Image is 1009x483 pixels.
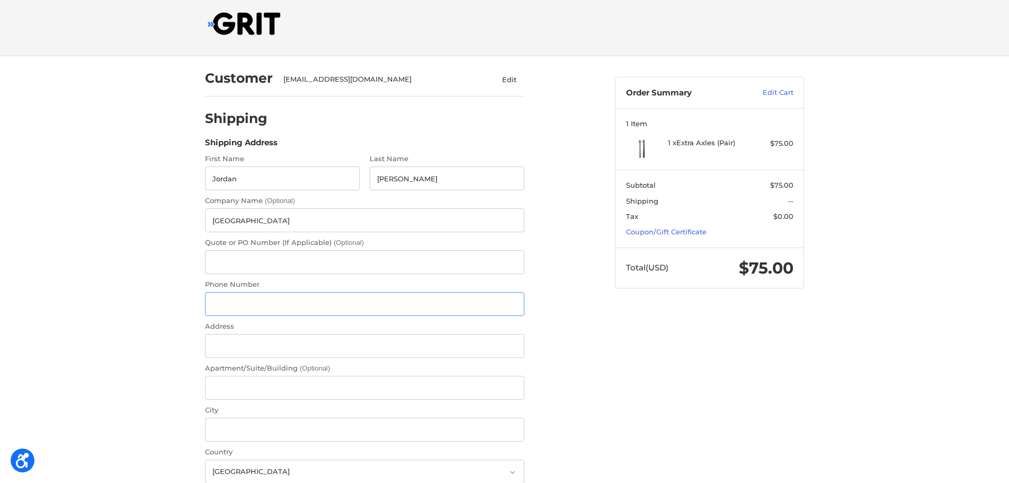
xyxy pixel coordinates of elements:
[205,447,524,458] label: Country
[205,405,524,416] label: City
[334,239,364,247] small: (Optional)
[739,258,793,278] span: $75.00
[205,70,273,86] h2: Customer
[370,154,524,164] label: Last Name
[770,181,793,189] span: $75.00
[208,12,281,35] img: GRIT All-Terrain Wheelchair and Mobility Equipment
[205,279,524,290] label: Phone Number
[626,119,793,128] h3: 1 Item
[300,364,330,372] small: (Optional)
[626,197,658,205] span: Shipping
[205,238,524,248] label: Quote or PO Number (If Applicable)
[773,212,793,221] span: $0.00
[265,197,295,205] small: (Optional)
[752,138,793,149] div: $75.00
[205,154,360,164] label: First Name
[788,197,793,205] span: --
[205,196,524,206] label: Company Name
[205,137,278,154] legend: Shipping Address
[494,72,524,87] button: Edit
[626,87,740,98] h3: Order Summary
[740,87,793,98] a: Edit Cart
[205,110,267,127] h2: Shipping
[668,138,749,147] h4: 1 x Extra Axles (Pair)
[626,212,638,221] span: Tax
[205,363,524,374] label: Apartment/Suite/Building
[626,262,668,273] span: Total (USD)
[626,181,656,189] span: Subtotal
[626,227,707,236] a: Coupon/Gift Certificate
[283,74,474,85] div: [EMAIL_ADDRESS][DOMAIN_NAME]
[205,321,524,332] label: Address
